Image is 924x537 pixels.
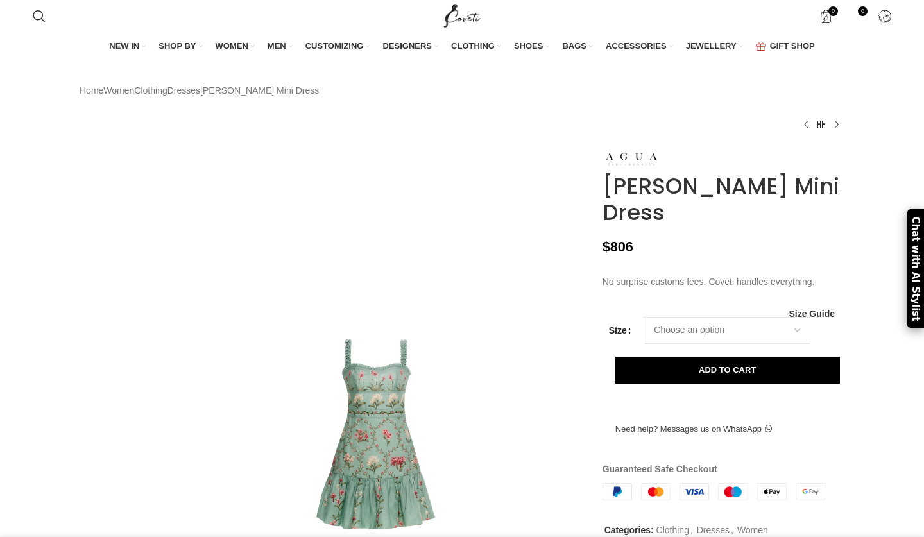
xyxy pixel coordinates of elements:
span: $ [603,239,610,255]
span: , [690,523,693,537]
span: SHOES [514,40,543,52]
img: Agua By Agua Bendita [603,152,660,167]
a: DESIGNERS [382,33,438,60]
a: MEN [268,33,293,60]
a: Search [26,3,52,29]
a: CUSTOMIZING [305,33,370,60]
span: SHOP BY [158,40,196,52]
nav: Breadcrumb [80,83,319,98]
a: Next product [829,117,844,132]
a: Women [737,525,768,535]
span: DESIGNERS [382,40,432,52]
a: Dresses [697,525,730,535]
span: 0 [858,6,868,16]
a: JEWELLERY [686,33,743,60]
img: Agua By Agua Bendita Mini Dress [76,394,155,469]
a: 0 [812,3,839,29]
img: Agua By Agua Bendita Dresses [76,232,155,307]
div: My Wishlist [842,3,868,29]
span: JEWELLERY [686,40,737,52]
span: , [731,523,733,537]
a: Clothing [134,83,167,98]
a: WOMEN [216,33,255,60]
a: Previous product [798,117,814,132]
label: Size [609,323,631,337]
strong: Guaranteed Safe Checkout [603,464,717,474]
span: BAGS [562,40,586,52]
p: No surprise customs fees. Coveti handles everything. [603,275,844,289]
a: GIFT SHOP [756,33,815,60]
a: Clothing [656,525,689,535]
img: Agua By Agua Bendita [76,313,155,388]
button: Add to cart [615,357,840,384]
a: CLOTHING [451,33,501,60]
a: Dresses [167,83,200,98]
span: CUSTOMIZING [305,40,364,52]
span: WOMEN [216,40,248,52]
h1: [PERSON_NAME] Mini Dress [603,173,844,226]
a: Women [103,83,134,98]
a: SHOES [514,33,550,60]
span: MEN [268,40,286,52]
a: Site logo [441,10,484,21]
span: CLOTHING [451,40,495,52]
span: Categories: [604,525,654,535]
img: guaranteed-safe-checkout-bordered.j [603,483,825,501]
a: SHOP BY [158,33,202,60]
a: ACCESSORIES [606,33,673,60]
span: NEW IN [109,40,139,52]
a: NEW IN [109,33,146,60]
a: Home [80,83,103,98]
a: Need help? Messages us on WhatsApp [603,416,785,443]
span: 0 [828,6,838,16]
span: ACCESSORIES [606,40,667,52]
span: GIFT SHOP [770,40,815,52]
a: BAGS [562,33,593,60]
bdi: 806 [603,239,633,255]
span: [PERSON_NAME] Mini Dress [200,83,319,98]
a: 0 [842,3,868,29]
img: GiftBag [756,42,766,51]
div: Main navigation [26,33,898,60]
